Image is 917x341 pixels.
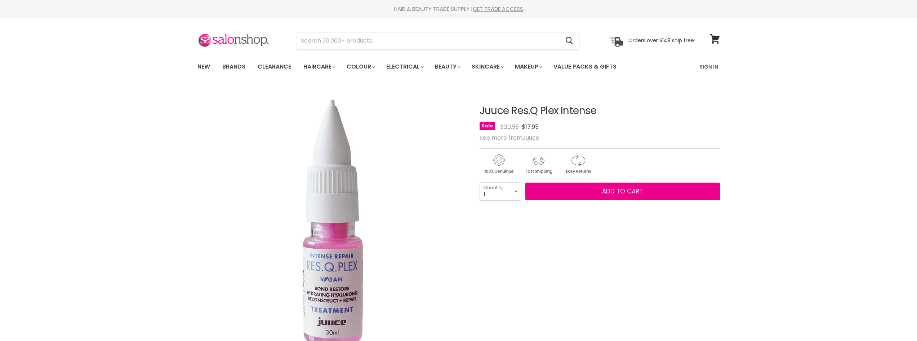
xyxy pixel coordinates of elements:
a: Haircare [298,59,340,74]
a: Value Packs & Gifts [548,59,622,74]
a: Electrical [381,59,428,74]
a: Beauty [429,59,465,74]
h1: Juuce Res.Q Plex Intense [480,105,720,117]
nav: Main [188,56,729,77]
a: Clearance [252,59,297,74]
span: Add to cart [602,187,643,196]
a: Brands [217,59,251,74]
button: Add to cart [525,183,720,201]
span: Sale [480,122,495,130]
iframe: Gorgias live chat messenger [881,307,910,334]
a: Skincare [466,59,508,74]
img: returns.gif [559,153,597,175]
span: $17.95 [522,123,539,131]
img: shipping.gif [519,153,557,175]
a: Colour [341,59,379,74]
select: Quantity [480,182,521,200]
img: genuine.gif [480,153,518,175]
span: See more from [480,134,539,142]
a: GET TRADE ACCESS [473,5,523,13]
input: Search [297,32,560,49]
ul: Main menu [192,56,659,77]
form: Product [297,32,579,49]
button: Search [560,32,579,49]
a: Juuce [522,134,539,142]
a: New [192,59,215,74]
a: Sign In [695,59,722,74]
div: HAIR & BEAUTY TRADE SUPPLY | [188,5,729,13]
p: Orders over $149 ship free! [628,37,695,44]
a: Makeup [509,59,547,74]
span: $20.95 [500,123,519,131]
